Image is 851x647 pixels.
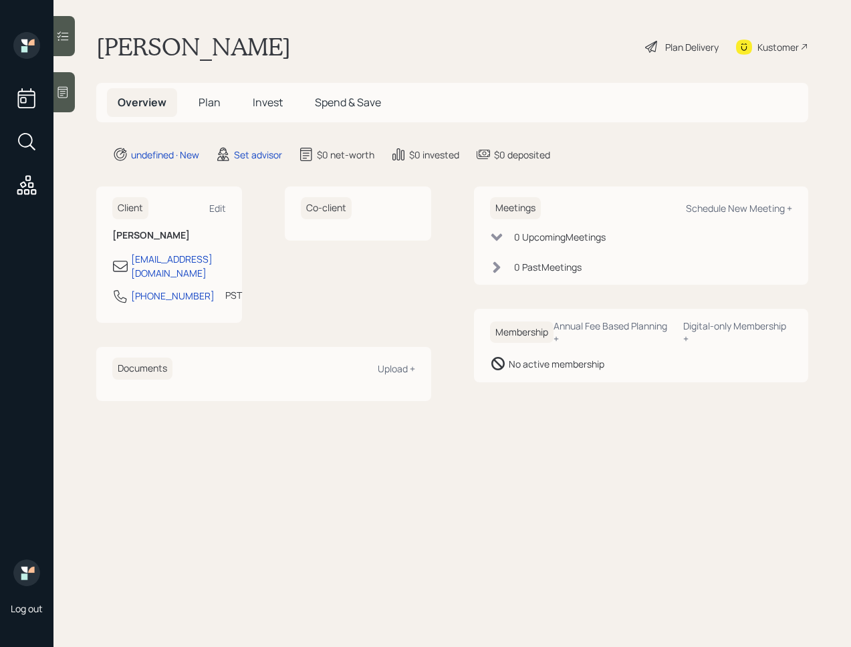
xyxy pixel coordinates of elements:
[209,202,226,215] div: Edit
[112,230,226,241] h6: [PERSON_NAME]
[96,32,291,61] h1: [PERSON_NAME]
[490,197,541,219] h6: Meetings
[225,288,242,302] div: PST
[683,319,792,345] div: Digital-only Membership +
[554,319,673,345] div: Annual Fee Based Planning +
[131,252,226,280] div: [EMAIL_ADDRESS][DOMAIN_NAME]
[253,95,283,110] span: Invest
[112,358,172,380] h6: Documents
[665,40,719,54] div: Plan Delivery
[317,148,374,162] div: $0 net-worth
[409,148,459,162] div: $0 invested
[378,362,415,375] div: Upload +
[757,40,799,54] div: Kustomer
[509,357,604,371] div: No active membership
[131,148,199,162] div: undefined · New
[118,95,166,110] span: Overview
[112,197,148,219] h6: Client
[514,260,582,274] div: 0 Past Meeting s
[301,197,352,219] h6: Co-client
[199,95,221,110] span: Plan
[494,148,550,162] div: $0 deposited
[490,321,554,344] h6: Membership
[13,559,40,586] img: retirable_logo.png
[315,95,381,110] span: Spend & Save
[234,148,282,162] div: Set advisor
[514,230,606,244] div: 0 Upcoming Meeting s
[131,289,215,303] div: [PHONE_NUMBER]
[686,202,792,215] div: Schedule New Meeting +
[11,602,43,615] div: Log out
